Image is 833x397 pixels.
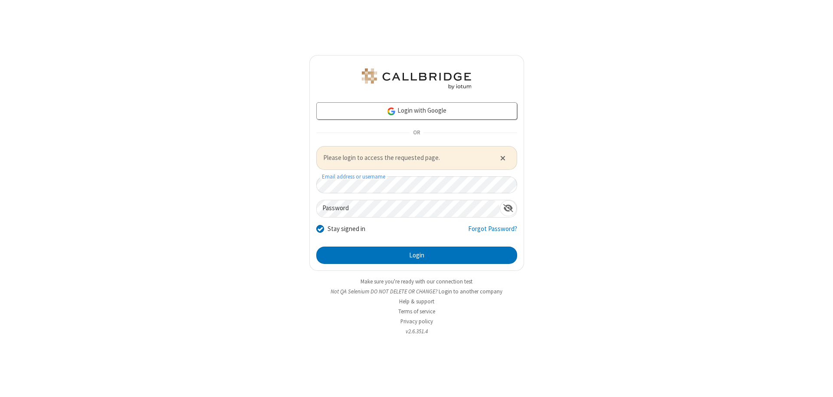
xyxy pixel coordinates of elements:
[495,151,510,164] button: Close alert
[399,298,434,305] a: Help & support
[400,318,433,325] a: Privacy policy
[468,224,517,241] a: Forgot Password?
[500,200,517,216] div: Show password
[317,200,500,217] input: Password
[309,327,524,335] li: v2.6.351.4
[316,102,517,120] a: Login with Google
[328,224,365,234] label: Stay signed in
[398,308,435,315] a: Terms of service
[360,68,473,89] img: QA Selenium DO NOT DELETE OR CHANGE
[439,287,502,296] button: Login to another company
[316,247,517,264] button: Login
[316,176,517,193] input: Email address or username
[323,153,489,163] span: Please login to access the requested page.
[309,287,524,296] li: Not QA Selenium DO NOT DELETE OR CHANGE?
[410,127,423,139] span: OR
[361,278,472,285] a: Make sure you're ready with our connection test
[387,107,396,116] img: google-icon.png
